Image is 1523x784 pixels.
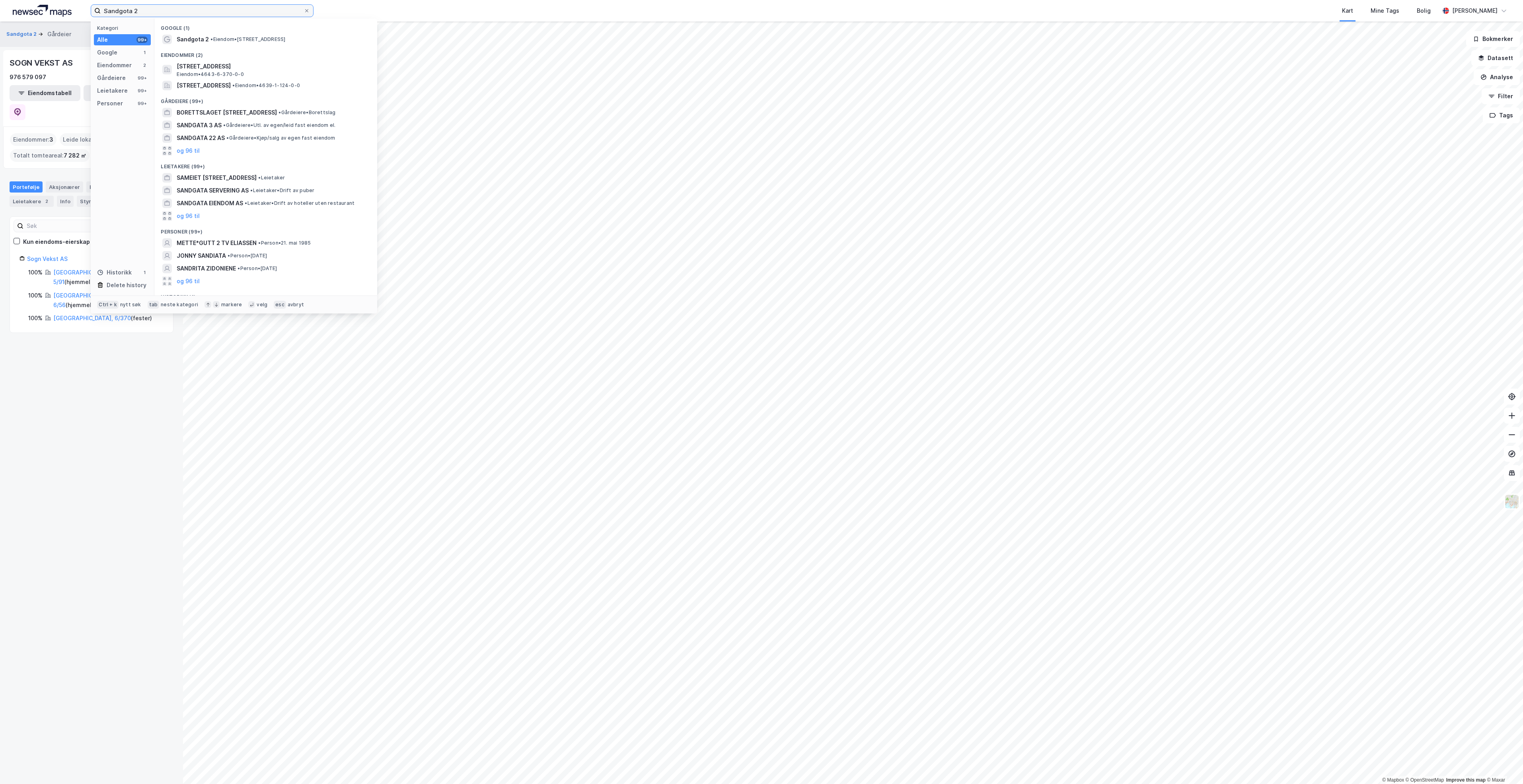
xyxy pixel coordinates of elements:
span: Eiendom • 4639-1-124-0-0 [232,82,300,89]
div: Aksjonærer [46,181,83,193]
span: Person • [DATE] [228,253,267,259]
div: Delete history [107,280,146,290]
div: esc [274,301,286,309]
button: Analyse [1474,69,1520,85]
div: neste kategori [161,302,198,308]
div: 99+ [136,75,148,81]
div: 2 [141,62,148,68]
div: 1 [141,269,148,276]
span: SANDGATA 22 AS [177,133,225,143]
div: SOGN VEKST AS [10,56,74,69]
div: 100% [28,313,43,323]
div: Kun eiendoms-eierskap [23,237,90,247]
span: • [258,240,261,246]
span: • [279,109,281,115]
span: SANDRITA ZIDONIENE [177,264,236,273]
span: • [232,82,235,88]
div: Leietakere (99+) [154,157,377,171]
a: Sogn Vekst AS [27,255,68,262]
span: • [258,175,261,181]
button: og 96 til [177,146,200,156]
a: OpenStreetMap [1406,777,1444,783]
div: Personer (99+) [154,222,377,237]
span: Gårdeiere • Kjøp/salg av egen fast eiendom [226,135,335,141]
button: Tags [1483,107,1520,123]
div: Ctrl + k [97,301,119,309]
div: 100% [28,291,43,300]
div: Portefølje [10,181,43,193]
button: Datasett [1471,50,1520,66]
div: Mine Tags [1371,6,1399,16]
input: Søk [23,220,111,232]
div: 976 579 097 [10,72,46,82]
div: Historikk (1) [154,288,377,302]
div: Styret [77,196,109,207]
img: logo.a4113a55bc3d86da70a041830d287a7e.svg [13,5,72,17]
span: 7 282 ㎡ [64,151,86,160]
div: Alle [97,35,108,45]
a: [GEOGRAPHIC_DATA], 6/370 [53,315,131,321]
div: Eiendommer : [10,133,56,146]
div: ( hjemmelshaver ) [53,291,164,310]
div: Gårdeier [47,29,71,39]
span: Leietaker • Drift av hoteller uten restaurant [245,200,354,206]
span: SANDGATA 3 AS [177,121,222,130]
div: tab [148,301,160,309]
span: 3 [49,135,53,144]
span: BORETTSLAGET [STREET_ADDRESS] [177,108,277,117]
span: • [245,200,247,206]
img: Z [1504,494,1519,509]
input: Søk på adresse, matrikkel, gårdeiere, leietakere eller personer [101,5,304,17]
div: velg [257,302,267,308]
div: 100% [28,268,43,277]
div: Eiendommer [97,60,132,70]
span: Leietaker [258,175,285,181]
span: • [250,187,253,193]
span: Gårdeiere • Utl. av egen/leid fast eiendom el. [223,122,335,128]
button: Eiendomstabell [10,85,80,101]
div: nytt søk [120,302,141,308]
iframe: Chat Widget [1483,746,1523,784]
div: Eiendommer (2) [154,46,377,60]
a: Mapbox [1382,777,1404,783]
span: • [238,265,240,271]
div: Gårdeiere [97,73,126,83]
div: Info [57,196,74,207]
span: SANDGATA SERVERING AS [177,186,249,195]
div: 99+ [136,100,148,107]
span: SAMEIET [STREET_ADDRESS] [177,173,257,183]
div: Leietakere [10,196,54,207]
span: Sandgota 2 [177,35,209,44]
div: Google [97,48,117,57]
span: Eiendom • 4643-6-370-0-0 [177,71,243,78]
span: METTE*GUTT 2 TV ELIASSEN [177,238,257,248]
span: • [223,122,226,128]
div: 2 [43,197,51,205]
button: Leietakertabell [84,85,154,101]
button: Sandgota 2 [6,30,38,38]
span: [STREET_ADDRESS] [177,62,368,71]
div: Kart [1342,6,1353,16]
button: og 96 til [177,211,200,221]
span: Person • 21. mai 1985 [258,240,311,246]
span: Leietaker • Drift av puber [250,187,314,194]
div: Personer [97,99,123,108]
span: Gårdeiere • Borettslag [279,109,335,116]
div: Leietakere [97,86,128,95]
span: Person • [DATE] [238,265,277,272]
button: og 96 til [177,276,200,286]
span: SANDGATA EIENDOM AS [177,198,243,208]
span: Eiendom • [STREET_ADDRESS] [210,36,285,43]
div: Gårdeiere (99+) [154,92,377,106]
span: • [210,36,213,42]
span: [STREET_ADDRESS] [177,81,231,90]
span: • [228,253,230,259]
div: Totalt tomteareal : [10,149,90,162]
div: Historikk [97,268,132,277]
div: 1 [141,49,148,56]
div: ( hjemmelshaver ) [53,268,164,287]
div: 99+ [136,37,148,43]
a: [GEOGRAPHIC_DATA], 5/91 [53,269,113,285]
button: Bokmerker [1466,31,1520,47]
